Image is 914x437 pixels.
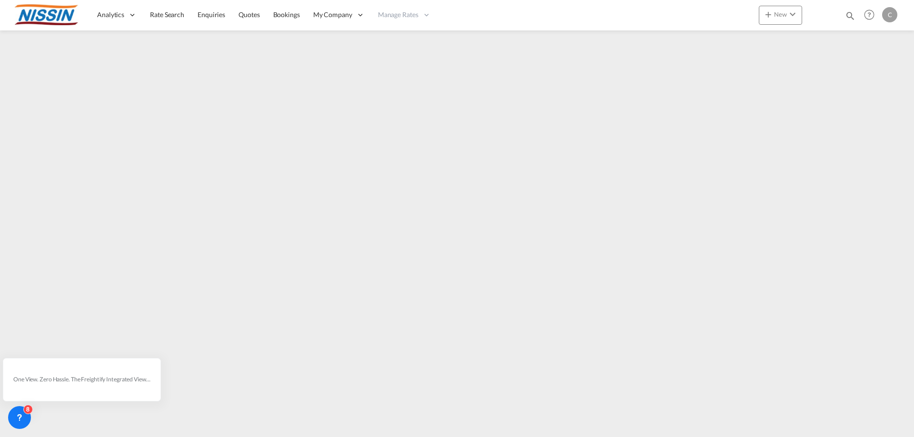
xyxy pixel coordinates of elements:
span: Quotes [238,10,259,19]
span: New [763,10,798,18]
div: icon-magnify [845,10,855,25]
img: 485da9108dca11f0a63a77e390b9b49c.jpg [14,4,79,26]
span: Rate Search [150,10,184,19]
span: Enquiries [198,10,225,19]
span: Bookings [273,10,300,19]
span: Manage Rates [378,10,418,19]
div: C [882,7,897,22]
md-icon: icon-plus 400-fg [763,9,774,20]
span: Analytics [97,10,124,19]
span: My Company [313,10,352,19]
span: Help [861,7,877,23]
md-icon: icon-magnify [845,10,855,21]
md-icon: icon-chevron-down [787,9,798,20]
div: Help [861,7,882,24]
button: icon-plus 400-fgNewicon-chevron-down [759,6,802,25]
